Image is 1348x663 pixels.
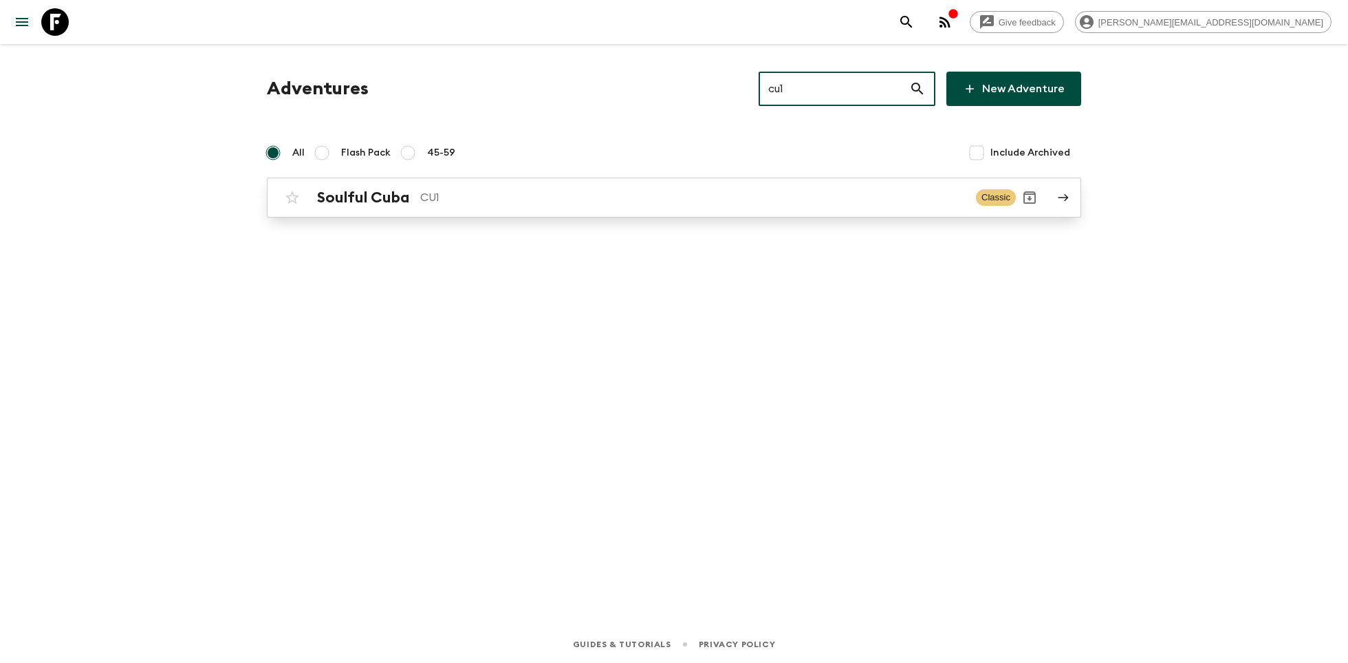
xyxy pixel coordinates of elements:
h1: Adventures [267,75,369,103]
h2: Soulful Cuba [317,189,409,207]
span: Classic [976,189,1016,206]
a: New Adventure [946,72,1081,106]
span: [PERSON_NAME][EMAIL_ADDRESS][DOMAIN_NAME] [1091,17,1331,28]
a: Guides & Tutorials [573,637,671,652]
span: Give feedback [991,17,1063,28]
p: CU1 [420,189,965,206]
input: e.g. AR1, Argentina [759,70,909,108]
a: Give feedback [970,11,1064,33]
button: Archive [1016,184,1043,211]
div: [PERSON_NAME][EMAIL_ADDRESS][DOMAIN_NAME] [1075,11,1331,33]
span: Flash Pack [341,146,391,160]
span: All [292,146,305,160]
span: 45-59 [427,146,455,160]
button: menu [8,8,36,36]
a: Soulful CubaCU1ClassicArchive [267,178,1081,218]
a: Privacy Policy [699,637,775,652]
button: search adventures [893,8,920,36]
span: Include Archived [990,146,1070,160]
